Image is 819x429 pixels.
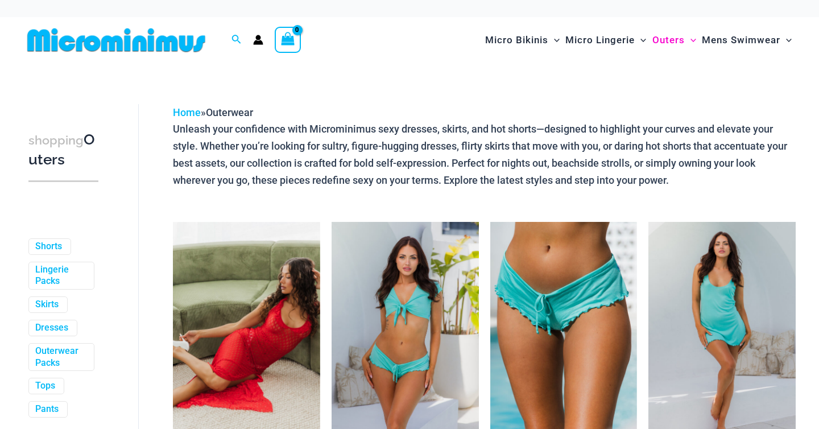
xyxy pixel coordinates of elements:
[562,23,649,57] a: Micro LingerieMenu ToggleMenu Toggle
[702,26,780,55] span: Mens Swimwear
[275,27,301,53] a: View Shopping Cart, empty
[699,23,795,57] a: Mens SwimwearMenu ToggleMenu Toggle
[253,35,263,45] a: Account icon link
[35,264,85,288] a: Lingerie Packs
[173,106,201,118] a: Home
[652,26,685,55] span: Outers
[35,299,59,311] a: Skirts
[35,241,62,253] a: Shorts
[35,403,59,415] a: Pants
[35,380,55,392] a: Tops
[173,106,253,118] span: »
[231,33,242,47] a: Search icon link
[481,21,796,59] nav: Site Navigation
[35,322,68,334] a: Dresses
[35,345,85,369] a: Outerwear Packs
[485,26,548,55] span: Micro Bikinis
[548,26,560,55] span: Menu Toggle
[780,26,792,55] span: Menu Toggle
[635,26,646,55] span: Menu Toggle
[28,133,84,147] span: shopping
[23,27,210,53] img: MM SHOP LOGO FLAT
[565,26,635,55] span: Micro Lingerie
[650,23,699,57] a: OutersMenu ToggleMenu Toggle
[173,121,796,188] p: Unleash your confidence with Microminimus sexy dresses, skirts, and hot shorts—designed to highli...
[206,106,253,118] span: Outerwear
[685,26,696,55] span: Menu Toggle
[482,23,562,57] a: Micro BikinisMenu ToggleMenu Toggle
[28,130,98,170] h3: Outers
